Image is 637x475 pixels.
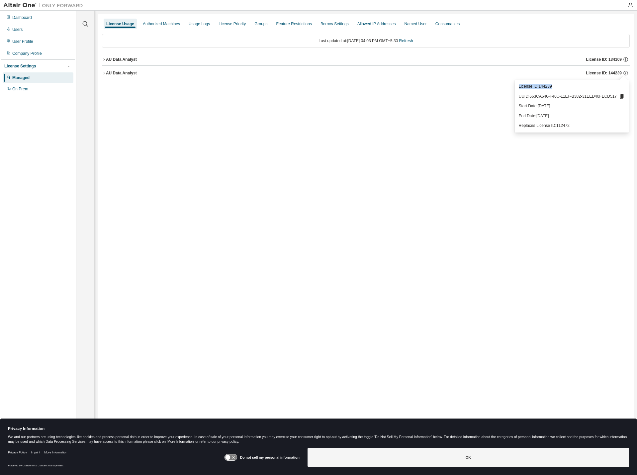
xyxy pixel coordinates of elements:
[102,66,630,80] button: AU Data AnalystLicense ID: 144239
[519,93,625,99] p: UUID: 663CA646-F46C-11EF-B382-31EED40FECD517
[404,21,426,27] div: Named User
[519,113,625,119] p: End Date: [DATE]
[12,27,23,32] div: Users
[586,70,622,76] span: License ID: 144239
[189,21,210,27] div: Usage Logs
[586,57,622,62] span: License ID: 134109
[12,51,42,56] div: Company Profile
[12,15,32,20] div: Dashboard
[102,52,630,67] button: AU Data AnalystLicense ID: 134109
[519,103,625,109] p: Start Date: [DATE]
[254,21,267,27] div: Groups
[106,70,137,76] div: AU Data Analyst
[12,86,28,92] div: On Prem
[276,21,312,27] div: Feature Restrictions
[3,2,86,9] img: Altair One
[519,123,625,129] p: Replaces License ID: 112472
[219,21,246,27] div: License Priority
[320,21,349,27] div: Borrow Settings
[143,21,180,27] div: Authorized Machines
[106,57,137,62] div: AU Data Analyst
[357,21,396,27] div: Allowed IP Addresses
[12,75,30,80] div: Managed
[12,39,33,44] div: User Profile
[4,63,36,69] div: License Settings
[106,21,134,27] div: License Usage
[399,39,413,43] a: Refresh
[102,34,630,48] div: Last updated at: [DATE] 04:03 PM GMT+5:30
[519,84,625,89] p: License ID: 144239
[435,21,460,27] div: Consumables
